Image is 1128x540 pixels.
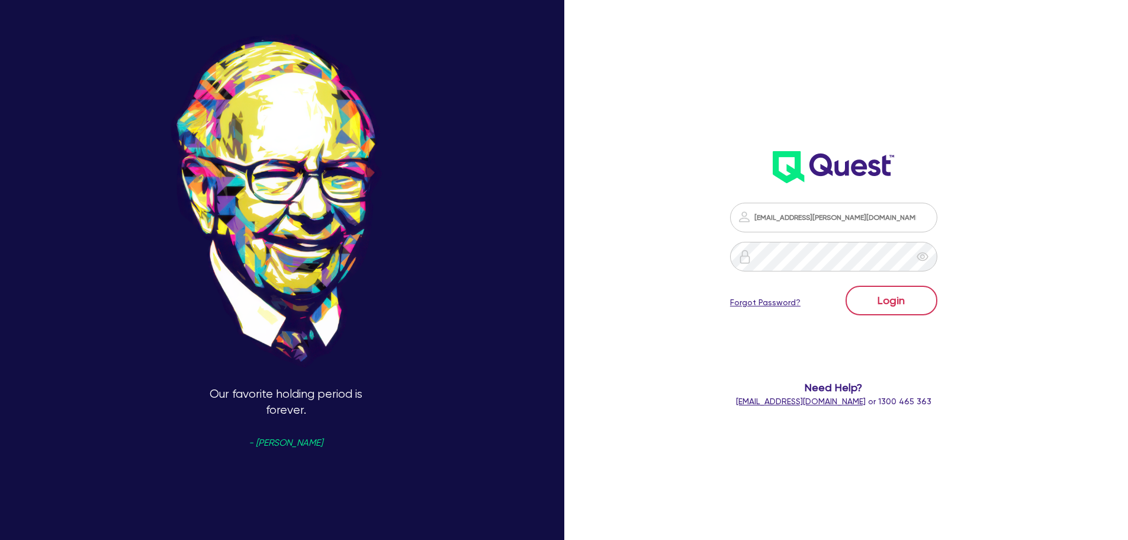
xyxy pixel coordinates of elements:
[773,151,894,183] img: wH2k97JdezQIQAAAABJRU5ErkJggg==
[917,251,928,263] span: eye
[730,203,937,232] input: Email address
[736,397,931,406] span: or 1300 465 363
[738,250,752,264] img: icon-password
[683,379,985,395] span: Need Help?
[846,286,937,315] button: Login
[737,210,751,224] img: icon-password
[249,439,323,448] span: - [PERSON_NAME]
[736,397,866,406] a: [EMAIL_ADDRESS][DOMAIN_NAME]
[730,296,801,309] a: Forgot Password?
